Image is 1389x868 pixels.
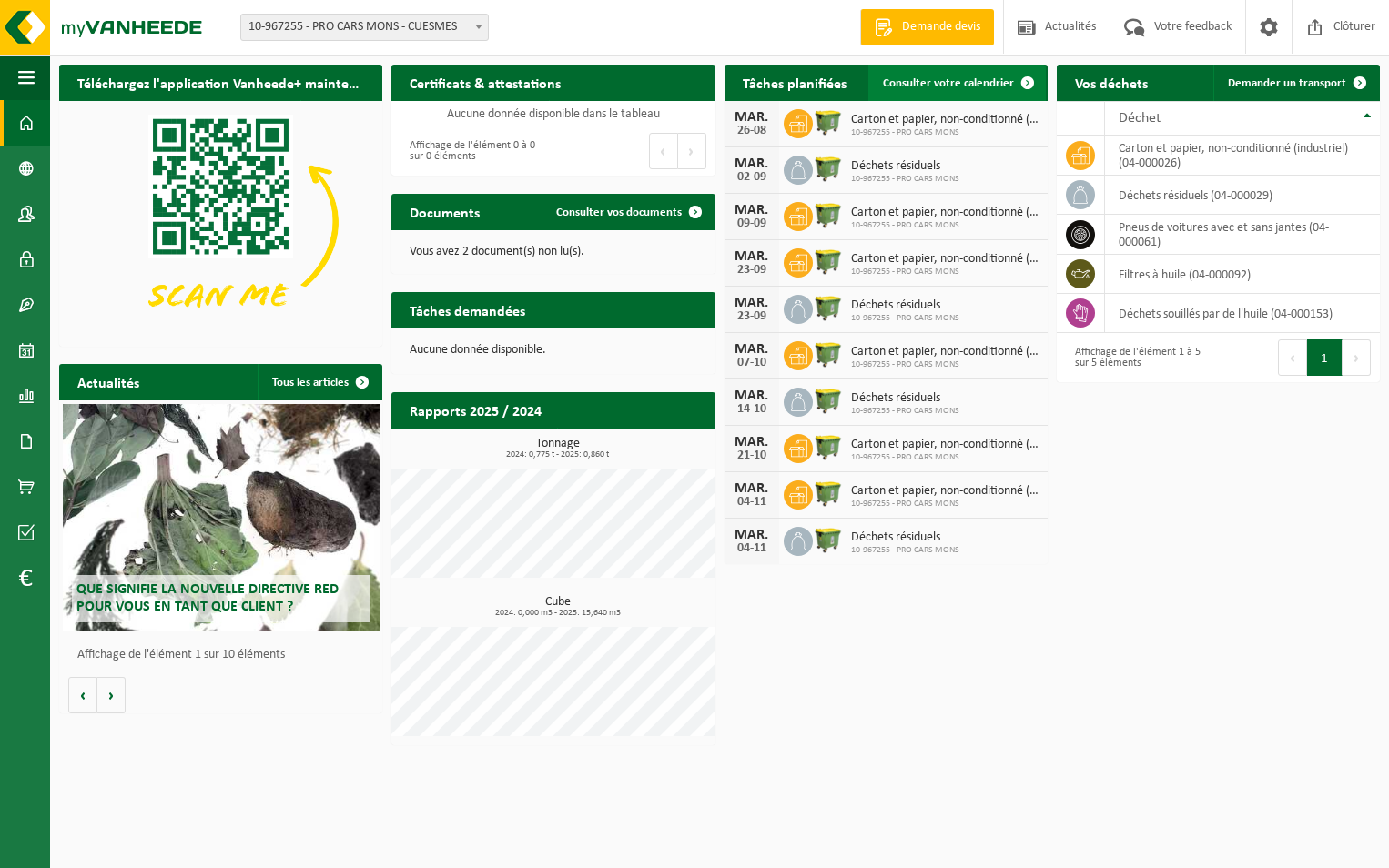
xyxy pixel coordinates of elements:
[734,264,770,277] div: 23-09
[649,133,678,169] button: Previous
[68,677,97,713] button: Vorige
[678,133,706,169] button: Next
[851,438,1039,452] span: Carton et papier, non-conditionné (industriel)
[734,403,770,416] div: 14-10
[1105,215,1380,255] td: pneus de voitures avec et sans jantes (04-000061)
[410,246,696,258] p: Vous avez 2 document(s) non lu(s).
[734,156,770,171] div: MAR.
[734,342,770,357] div: MAR.
[400,609,715,618] span: 2024: 0,000 m3 - 2025: 15,640 m3
[734,310,770,323] div: 23-09
[813,385,844,416] img: WB-1100-HPE-GN-50
[1343,339,1371,376] button: Next
[1105,136,1380,176] td: carton et papier, non-conditionné (industriel) (04-000026)
[557,428,714,464] a: Consulter les rapports
[725,65,865,100] h2: Tâches planifiées
[851,206,1039,220] span: Carton et papier, non-conditionné (industriel)
[1105,294,1380,333] td: déchets souillés par de l'huile (04-000153)
[1105,255,1380,294] td: filtres à huile (04-000092)
[410,344,696,357] p: Aucune donnée disponible.
[813,153,844,184] img: WB-1100-HPE-GN-50
[813,478,844,509] img: WB-1100-HPE-GN-50
[1119,111,1161,126] span: Déchet
[734,435,770,449] div: MAR.
[851,267,1039,278] span: 10-967255 - PRO CARS MONS
[734,203,770,217] div: MAR.
[851,127,1039,138] span: 10-967255 - PRO CARS MONS
[1057,65,1166,100] h2: Vos déchets
[851,113,1039,127] span: Carton et papier, non-conditionné (industriel)
[734,296,770,310] div: MAR.
[241,15,488,40] span: 10-967255 - PRO CARS MONS - CUESMES
[851,406,959,417] span: 10-967255 - PRO CARS MONS
[734,110,770,125] div: MAR.
[391,101,715,126] td: Aucune donnée disponible dans le tableau
[813,199,844,230] img: WB-1100-HPE-GN-50
[734,125,770,137] div: 26-08
[813,246,844,277] img: WB-1100-HPE-GN-50
[77,649,373,661] p: Affichage de l'élément 1 sur 10 éléments
[734,217,770,230] div: 09-09
[851,499,1039,510] span: 10-967255 - PRO CARS MONS
[97,677,126,713] button: Volgende
[400,438,715,459] h3: Tonnage
[851,452,1039,463] span: 10-967255 - PRO CARS MONS
[868,65,1046,101] a: Consulter votre calendrier
[813,338,844,369] img: WB-1100-HPE-GN-50
[813,106,844,137] img: WB-1100-HPE-GN-50
[897,18,985,36] span: Demande devis
[851,298,959,313] span: Déchets résiduels
[734,496,770,509] div: 04-11
[1066,338,1210,378] div: Affichage de l'élément 1 à 5 sur 5 éléments
[734,449,770,462] div: 21-10
[59,65,382,100] h2: Téléchargez l'application Vanheede+ maintenant!
[851,159,959,174] span: Déchets résiduels
[59,101,382,343] img: Download de VHEPlus App
[1278,339,1307,376] button: Previous
[734,528,770,542] div: MAR.
[851,313,959,324] span: 10-967255 - PRO CARS MONS
[851,530,959,545] span: Déchets résiduels
[813,431,844,462] img: WB-1100-HPE-GN-50
[851,174,959,185] span: 10-967255 - PRO CARS MONS
[400,450,715,459] span: 2024: 0,775 t - 2025: 0,860 t
[851,220,1039,231] span: 10-967255 - PRO CARS MONS
[734,542,770,555] div: 04-11
[391,392,560,428] h2: Rapports 2025 / 2024
[851,545,959,556] span: 10-967255 - PRO CARS MONS
[240,14,489,41] span: 10-967255 - PRO CARS MONS - CUESMES
[258,364,380,400] a: Tous les articles
[1213,65,1378,101] a: Demander un transport
[556,207,682,218] span: Consulter vos documents
[1228,77,1346,89] span: Demander un transport
[59,364,157,399] h2: Actualités
[813,292,844,323] img: WB-1100-HPE-GN-50
[734,249,770,264] div: MAR.
[851,252,1039,267] span: Carton et papier, non-conditionné (industriel)
[851,359,1039,370] span: 10-967255 - PRO CARS MONS
[1307,339,1343,376] button: 1
[400,131,544,171] div: Affichage de l'élément 0 à 0 sur 0 éléments
[1105,176,1380,215] td: déchets résiduels (04-000029)
[542,194,714,230] a: Consulter vos documents
[860,9,994,45] a: Demande devis
[400,596,715,618] h3: Cube
[734,389,770,403] div: MAR.
[851,345,1039,359] span: Carton et papier, non-conditionné (industriel)
[851,391,959,406] span: Déchets résiduels
[391,292,543,328] h2: Tâches demandées
[391,194,498,229] h2: Documents
[813,524,844,555] img: WB-1100-HPE-GN-50
[76,582,339,614] span: Que signifie la nouvelle directive RED pour vous en tant que client ?
[734,171,770,184] div: 02-09
[63,404,380,631] a: Que signifie la nouvelle directive RED pour vous en tant que client ?
[851,484,1039,499] span: Carton et papier, non-conditionné (industriel)
[734,481,770,496] div: MAR.
[391,65,579,100] h2: Certificats & attestations
[734,357,770,369] div: 07-10
[883,77,1014,89] span: Consulter votre calendrier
